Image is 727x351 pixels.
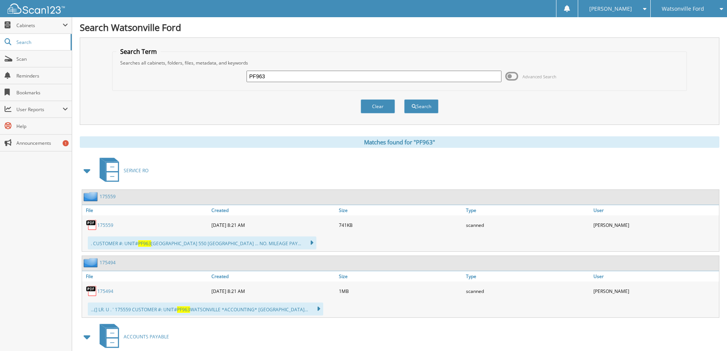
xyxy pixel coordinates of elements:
[464,271,592,281] a: Type
[100,193,116,200] a: 175559
[589,6,632,11] span: [PERSON_NAME]
[82,205,210,215] a: File
[80,21,719,34] h1: Search Watsonville Ford
[16,89,68,96] span: Bookmarks
[210,271,337,281] a: Created
[86,219,97,231] img: PDF.png
[84,258,100,267] img: folder2.png
[464,205,592,215] a: Type
[97,288,113,294] a: 175494
[124,167,148,174] span: SERVICE RO
[210,283,337,299] div: [DATE] 8:21 AM
[16,73,68,79] span: Reminders
[88,302,323,315] div: ...(] LR. U . ' 175559 CUSTOMER #: UNIT# WATSONVILLE *ACCOUNTING* [GEOGRAPHIC_DATA]...
[177,306,190,313] span: PF963
[210,205,337,215] a: Created
[138,240,151,247] span: PF963
[592,283,719,299] div: [PERSON_NAME]
[82,271,210,281] a: File
[100,259,116,266] a: 175494
[592,217,719,233] div: [PERSON_NAME]
[116,47,161,56] legend: Search Term
[84,192,100,201] img: folder2.png
[404,99,438,113] button: Search
[464,217,592,233] div: scanned
[522,74,556,79] span: Advanced Search
[337,217,464,233] div: 741KB
[88,236,316,249] div: . CUSTOMER #: UNIT# [GEOGRAPHIC_DATA] 550 [GEOGRAPHIC_DATA] ... NO. MILEAGE PAY...
[592,205,719,215] a: User
[337,283,464,299] div: 1MB
[592,271,719,281] a: User
[16,56,68,62] span: Scan
[80,136,719,148] div: Matches found for "PF963"
[361,99,395,113] button: Clear
[63,140,69,146] div: 1
[337,205,464,215] a: Size
[16,22,63,29] span: Cabinets
[8,3,65,14] img: scan123-logo-white.svg
[464,283,592,299] div: scanned
[16,106,63,113] span: User Reports
[116,60,683,66] div: Searches all cabinets, folders, files, metadata, and keywords
[16,123,68,129] span: Help
[124,333,169,340] span: ACCOUNTS PAYABLE
[210,217,337,233] div: [DATE] 8:21 AM
[662,6,704,11] span: Watsonville Ford
[16,39,67,45] span: Search
[95,155,148,186] a: SERVICE RO
[16,140,68,146] span: Announcements
[97,222,113,228] a: 175559
[86,285,97,297] img: PDF.png
[337,271,464,281] a: Size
